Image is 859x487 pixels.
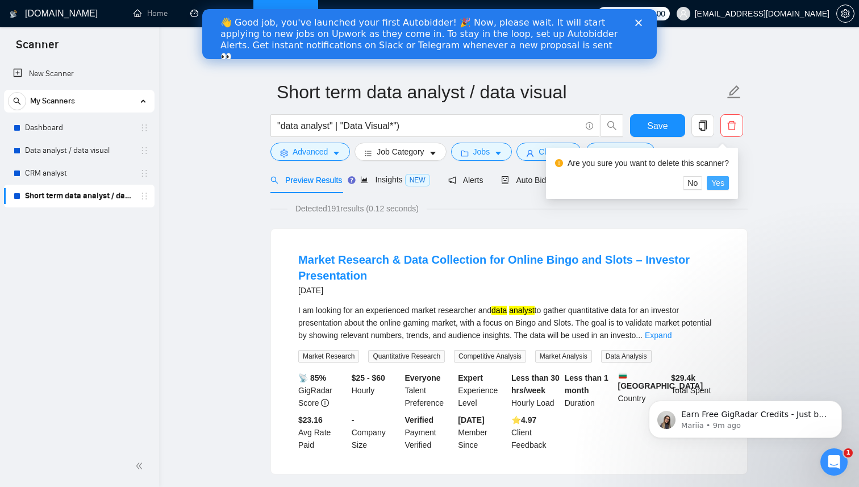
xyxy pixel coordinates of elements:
[270,176,342,185] span: Preview Results
[451,143,512,161] button: folderJobscaret-down
[355,143,446,161] button: barsJob Categorycaret-down
[7,36,68,60] span: Scanner
[535,350,592,363] span: Market Analysis
[13,63,145,85] a: New Scanner
[265,9,307,18] a: searchScanner
[352,373,385,382] b: $25 - $60
[403,372,456,409] div: Talent Preference
[433,10,444,17] div: Close
[509,372,562,409] div: Hourly Load
[140,146,149,155] span: holder
[601,114,623,137] button: search
[568,157,729,169] div: Are you sure you want to delete this scanner?
[296,372,349,409] div: GigRadar Score
[287,202,427,215] span: Detected 191 results (0.12 seconds)
[836,9,854,18] a: setting
[555,159,563,167] span: exclamation-circle
[616,7,650,20] span: Connects:
[601,350,652,363] span: Data Analysis
[539,145,559,158] span: Client
[473,145,490,158] span: Jobs
[456,414,509,451] div: Member Since
[280,149,288,157] span: setting
[647,119,668,133] span: Save
[298,350,359,363] span: Market Research
[332,149,340,157] span: caret-down
[360,176,368,184] span: area-chart
[134,9,168,18] a: homeHome
[526,149,534,157] span: user
[616,372,669,409] div: Country
[270,176,278,184] span: search
[405,415,434,424] b: Verified
[25,139,133,162] a: Data analyst / data visual
[4,63,155,85] li: New Scanner
[10,5,18,23] img: logo
[25,162,133,185] a: CRM analyst
[491,306,507,315] mark: data
[645,331,672,340] a: Expand
[277,78,724,106] input: Scanner name...
[296,414,349,451] div: Avg Rate Paid
[727,85,741,99] span: edit
[298,304,720,342] div: I am looking for an experienced market researcher and to gather quantitative data for an investor...
[458,415,484,424] b: [DATE]
[270,143,350,161] button: settingAdvancedcaret-down
[586,122,593,130] span: info-circle
[140,123,149,132] span: holder
[454,350,526,363] span: Competitive Analysis
[456,372,509,409] div: Experience Level
[298,373,326,382] b: 📡 85%
[298,284,720,297] div: [DATE]
[601,120,623,131] span: search
[298,253,690,282] a: Market Research & Data Collection for Online Bingo and Slots – Investor Presentation
[30,90,75,113] span: My Scanners
[692,120,714,131] span: copy
[516,143,581,161] button: userClientcaret-down
[511,373,560,395] b: Less than 30 hrs/week
[691,114,714,137] button: copy
[820,448,848,476] iframe: Intercom live chat
[298,415,323,424] b: $23.16
[8,92,26,110] button: search
[405,174,430,186] span: NEW
[461,149,469,157] span: folder
[377,145,424,158] span: Job Category
[837,9,854,18] span: setting
[349,414,403,451] div: Company Size
[565,373,608,395] b: Less than 1 month
[501,176,509,184] span: robot
[562,372,616,409] div: Duration
[501,176,557,185] span: Auto Bidder
[494,149,502,157] span: caret-down
[140,192,149,201] span: holder
[618,372,703,390] b: [GEOGRAPHIC_DATA]
[140,169,149,178] span: holder
[135,460,147,472] span: double-left
[202,9,657,59] iframe: Intercom live chat banner
[671,373,695,382] b: $ 29.4k
[721,120,743,131] span: delete
[190,9,242,18] a: dashboardDashboard
[630,114,685,137] button: Save
[368,350,445,363] span: Quantitative Research
[458,373,483,382] b: Expert
[349,372,403,409] div: Hourly
[9,97,26,105] span: search
[321,399,329,407] span: info-circle
[4,90,155,207] li: My Scanners
[687,177,698,189] span: No
[679,10,687,18] span: user
[683,176,702,190] button: No
[403,414,456,451] div: Payment Verified
[509,414,562,451] div: Client Feedback
[652,7,665,20] span: 100
[619,372,627,380] img: 🇧🇬
[352,415,355,424] b: -
[364,149,372,157] span: bars
[347,175,357,185] div: Tooltip anchor
[720,114,743,137] button: delete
